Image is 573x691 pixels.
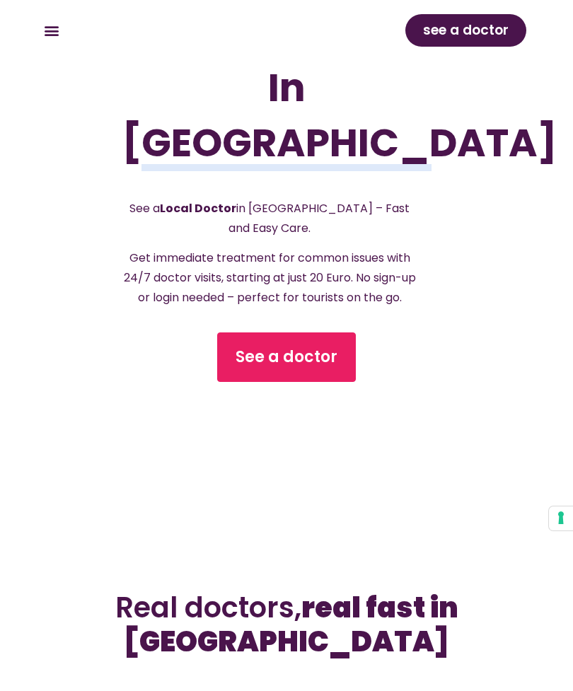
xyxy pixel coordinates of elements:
[405,14,526,47] a: see a doctor
[40,19,63,42] div: Menu Toggle
[124,250,416,306] span: Get immediate treatment for common issues with 24/7 doctor visits, starting at just 20 Euro. No s...
[549,506,573,530] button: Your consent preferences for tracking technologies
[124,588,458,661] b: real fast in [GEOGRAPHIC_DATA]
[423,19,509,42] span: see a doctor
[25,479,548,499] iframe: Customer reviews powered by Trustpilot
[217,332,356,382] a: See a doctor
[129,200,410,236] span: See a in [GEOGRAPHIC_DATA] – Fast and Easy Care.
[236,346,337,368] span: See a doctor
[50,591,523,658] h2: Real doctors,
[160,200,236,216] strong: Local Doctor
